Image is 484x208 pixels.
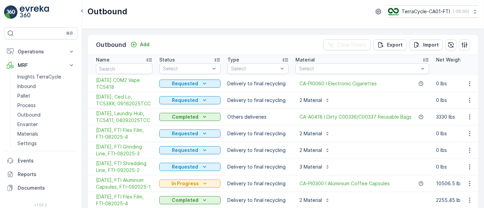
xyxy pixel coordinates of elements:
[96,93,152,107] span: [DATE], Ced Lo, TC53XX, 09162025TCC
[227,97,289,104] p: Delivery to final recycling
[17,92,30,99] p: Pallet
[172,197,198,204] p: Completed
[300,114,412,120] a: CA-A0418 I Dirty C00336/C00337 Reusable Bags
[96,143,152,157] span: [DATE], FTI Grinding Line, FTI-082025-3
[373,39,407,50] button: Export
[15,91,78,101] a: Pallet
[159,163,221,171] button: Requested
[96,110,152,124] a: 09/09/25, Laundry Hub, TC5411, 04092025TCC
[295,145,334,156] button: 2 Material
[295,161,334,172] button: 3 Material
[295,195,334,206] button: 2 Material
[18,62,64,69] p: MRF
[300,80,377,87] a: CA-PI0060 I Electronic Cigarettes
[96,143,152,157] a: 09/01/25, FTI Grinding Line, FTI-082025-3
[18,185,75,191] p: Documents
[87,6,127,17] p: Outbound
[96,160,152,174] a: 09/01/25, FTI Shredding Line, FTI-092025-2
[159,196,221,204] button: Completed
[159,96,221,104] button: Requested
[227,147,289,154] p: Delivery to final recycling
[96,40,126,50] p: Outbound
[15,82,78,91] a: Inbound
[96,56,110,63] p: Name
[387,41,403,48] p: Export
[17,140,37,147] p: Settings
[172,147,198,154] p: Requested
[96,193,152,207] a: 08/01/25, FTI Flex Film, FTI-082025-4
[227,130,289,137] p: Delivery to final recycling
[300,147,322,154] p: 2 Material
[172,130,198,137] p: Requested
[96,193,152,207] span: [DATE], FTI Flex Film, FTI-082025-4
[66,31,73,36] p: ⌘B
[388,8,399,15] img: TC_BVHiTW6.png
[159,113,221,121] button: Completed
[18,48,64,55] p: Operations
[227,180,289,187] p: Delivery to final recycling
[15,129,78,139] a: Materials
[96,127,152,140] span: [DATE], FTI Flex Film, FTI-082025-4
[227,114,289,120] p: Others deliveries
[402,8,450,15] p: TerraCycle-CA01-FTI
[17,111,41,118] p: Outbound
[299,65,419,72] p: Select
[96,77,152,90] a: 09/16/2025 COM2 Vape TC5418
[453,9,469,14] p: ( -05:00 )
[337,41,367,48] p: Clear Filters
[300,163,322,170] p: 3 Material
[159,56,175,63] p: Status
[172,97,198,104] p: Requested
[172,180,199,187] p: In Progress
[172,114,198,120] p: Completed
[436,56,463,63] p: Net Weight
[4,181,78,195] a: Documents
[295,56,315,63] p: Material
[231,65,278,72] p: Select
[295,128,334,139] button: 2 Material
[17,121,38,128] p: Envanter
[300,180,390,187] a: CA-PI0300 I Aluminium Coffee Capsules
[15,110,78,120] a: Outbound
[4,5,18,19] img: logo
[4,168,78,181] a: Reports
[172,163,198,170] p: Requested
[300,197,322,204] p: 2 Material
[300,97,322,104] p: 2 Material
[15,101,78,110] a: Process
[4,203,78,207] span: v 1.50.2
[18,171,75,178] p: Reports
[96,110,152,124] span: [DATE], Laundry Hub, TC5411, 04092025TCC
[4,58,78,72] button: MRF
[18,157,75,164] p: Events
[159,146,221,154] button: Requested
[96,177,152,190] span: [DATE], FTI Aluminum Capsules, FTI-092025-1
[96,63,152,74] input: Search
[17,102,36,109] p: Process
[388,5,479,18] button: TerraCycle-CA01-FTI(-05:00)
[227,56,239,63] p: Type
[227,163,289,170] p: Delivery to final recycling
[96,77,152,90] span: [DATE] COM2 Vape TC5418
[15,120,78,129] a: Envanter
[96,177,152,190] a: 09/01/25, FTI Aluminum Capsules, FTI-092025-1
[159,179,221,188] button: In Progress
[163,65,210,72] p: Select
[140,41,149,48] p: Add
[128,40,152,49] button: Add
[17,83,36,90] p: Inbound
[20,5,49,19] img: logo_light-DOdMpM7g.png
[172,80,198,87] p: Requested
[323,39,371,50] button: Clear Filters
[17,131,38,137] p: Materials
[96,127,152,140] a: 09/01/25, FTI Flex Film, FTI-082025-4
[159,129,221,138] button: Requested
[423,41,439,48] p: Import
[300,130,322,137] p: 2 Material
[159,80,221,88] button: Requested
[409,39,443,50] button: Import
[15,72,78,82] a: Insights TerraCycle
